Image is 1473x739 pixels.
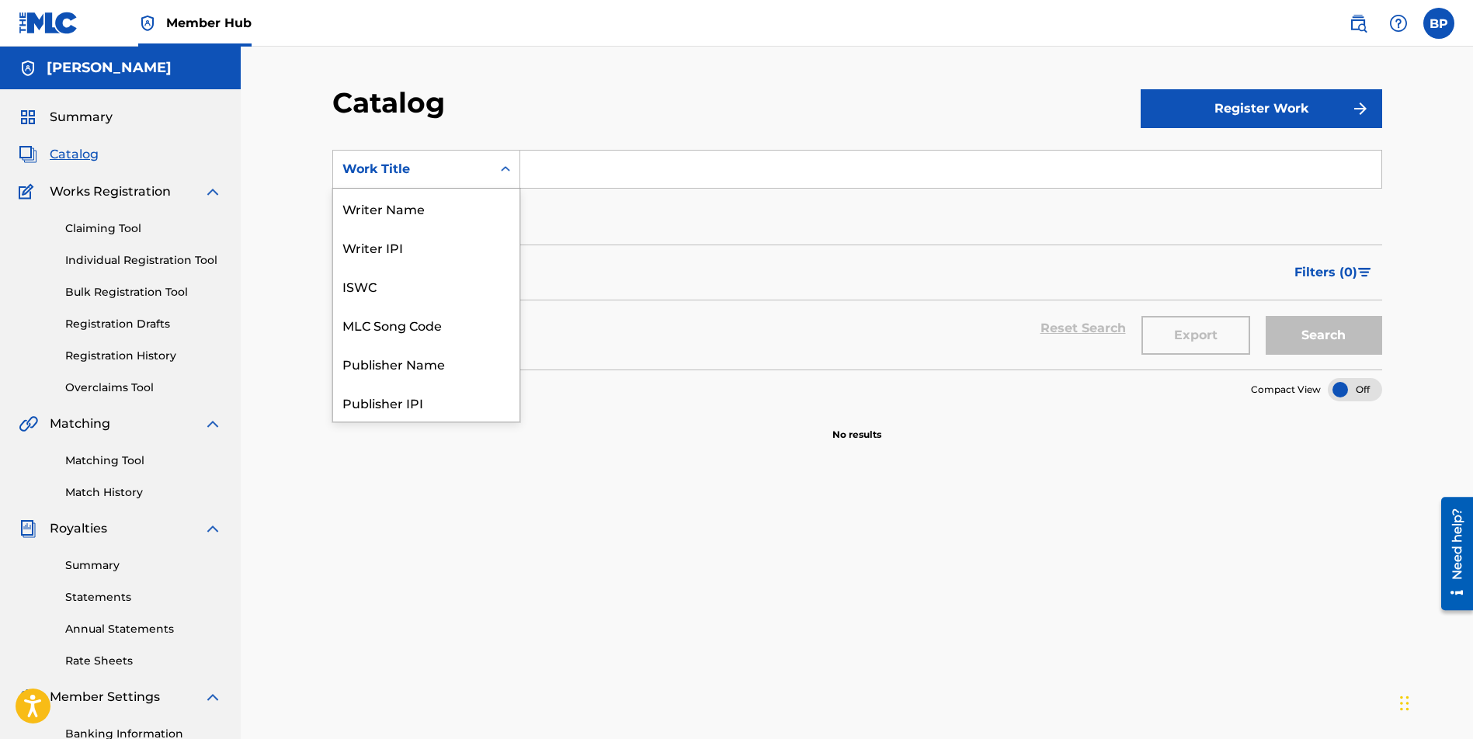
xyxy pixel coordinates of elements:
[19,12,78,34] img: MLC Logo
[1351,99,1370,118] img: f7272a7cc735f4ea7f67.svg
[203,415,222,433] img: expand
[333,383,519,422] div: Publisher IPI
[203,519,222,538] img: expand
[342,160,482,179] div: Work Title
[65,557,222,574] a: Summary
[65,589,222,605] a: Statements
[333,266,519,305] div: ISWC
[333,344,519,383] div: Publisher Name
[65,653,222,669] a: Rate Sheets
[1358,268,1371,277] img: filter
[1395,664,1473,739] iframe: Chat Widget
[19,688,37,706] img: Member Settings
[50,145,99,164] span: Catalog
[65,252,222,269] a: Individual Registration Tool
[1383,8,1414,39] div: Help
[50,108,113,127] span: Summary
[50,519,107,538] span: Royalties
[332,85,453,120] h2: Catalog
[166,14,252,32] span: Member Hub
[65,484,222,501] a: Match History
[1400,680,1409,727] div: Drag
[1343,8,1374,39] a: Public Search
[19,145,99,164] a: CatalogCatalog
[50,688,160,706] span: Member Settings
[50,415,110,433] span: Matching
[1389,14,1408,33] img: help
[1430,491,1473,616] iframe: Resource Center
[65,453,222,469] a: Matching Tool
[19,108,37,127] img: Summary
[65,316,222,332] a: Registration Drafts
[65,220,222,237] a: Claiming Tool
[333,189,519,227] div: Writer Name
[203,688,222,706] img: expand
[1423,8,1454,39] div: User Menu
[65,348,222,364] a: Registration History
[203,182,222,201] img: expand
[19,145,37,164] img: Catalog
[333,305,519,344] div: MLC Song Code
[19,182,39,201] img: Works Registration
[332,150,1382,369] form: Search Form
[65,621,222,637] a: Annual Statements
[19,415,38,433] img: Matching
[1251,383,1321,397] span: Compact View
[19,519,37,538] img: Royalties
[19,59,37,78] img: Accounts
[1349,14,1367,33] img: search
[1285,253,1382,292] button: Filters (0)
[65,380,222,396] a: Overclaims Tool
[1294,263,1357,282] span: Filters ( 0 )
[138,14,157,33] img: Top Rightsholder
[47,59,172,77] h5: Brian c Poole
[19,108,113,127] a: SummarySummary
[1141,89,1382,128] button: Register Work
[832,409,881,442] p: No results
[333,227,519,266] div: Writer IPI
[65,284,222,300] a: Bulk Registration Tool
[50,182,171,201] span: Works Registration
